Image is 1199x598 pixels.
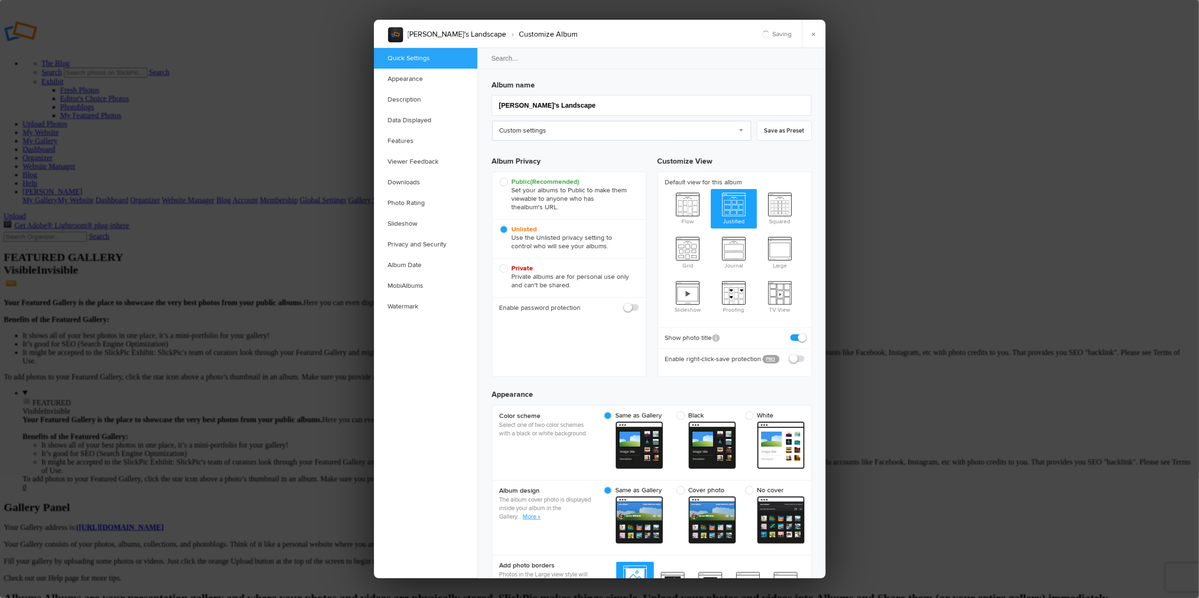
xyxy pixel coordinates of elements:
[500,264,634,290] span: Private albums are for personal use only and can't be shared.
[374,89,477,110] a: Description
[757,121,812,141] a: Save as Preset
[507,26,578,42] li: Customize Album
[521,203,559,211] span: album's URL.
[374,151,477,172] a: Viewer Feedback
[757,189,803,227] span: Squared
[374,48,477,69] a: Quick Settings
[745,486,800,495] span: No cover
[757,496,804,543] span: cover From gallery - dark
[500,496,594,521] p: The album cover photo is displayed inside your album in the Gallery.
[500,303,581,313] b: Enable password protection
[676,411,731,420] span: Black
[374,193,477,213] a: Photo Rating
[374,110,477,131] a: Data Displayed
[603,411,662,420] span: Same as Gallery
[374,234,477,255] a: Privacy and Security
[388,27,403,42] img: album_sample.webp
[500,225,634,251] span: Use the Unlisted privacy setting to control who will see your albums.
[500,411,594,421] b: Color scheme
[374,69,477,89] a: Appearance
[374,296,477,317] a: Watermark
[603,486,662,495] span: Same as Gallery
[757,233,803,271] span: Large
[665,178,804,187] b: Default view for this album
[802,20,826,48] a: ×
[374,275,477,296] a: MobiAlbums
[711,189,757,227] span: Justified
[711,277,757,315] span: Proofing
[616,496,663,543] span: cover From gallery - dark
[658,148,812,172] h3: Customize View
[500,486,594,496] b: Album design
[374,213,477,234] a: Slideshow
[500,178,634,212] span: Set your albums to Public to make them viewable to anyone who has the
[689,496,736,543] span: cover From gallery - dark
[531,178,580,186] i: (Recommended)
[665,333,720,343] b: Show photo title
[745,411,800,420] span: White
[500,421,594,438] p: Select one of two color schemes with a black or white background.
[762,355,779,363] a: PRO
[492,121,751,141] a: Custom settings
[374,131,477,151] a: Features
[512,225,537,233] b: Unlisted
[519,513,523,520] span: ..
[665,354,755,364] b: Enable right-click-save protection
[374,172,477,193] a: Downloads
[492,148,646,172] h3: Album Privacy
[477,47,827,69] input: Search...
[676,486,731,495] span: Cover photo
[665,189,711,227] span: Flow
[492,381,812,400] h3: Appearance
[512,264,533,272] b: Private
[512,178,580,186] b: Public
[757,277,803,315] span: TV View
[665,233,711,271] span: Grid
[492,76,812,91] h3: Album name
[374,255,477,275] a: Album Date
[408,26,507,42] li: [PERSON_NAME]'s Landscape
[711,233,757,271] span: Journal
[500,561,594,570] b: Add photo borders
[665,277,711,315] span: Slideshow
[523,513,541,520] a: More »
